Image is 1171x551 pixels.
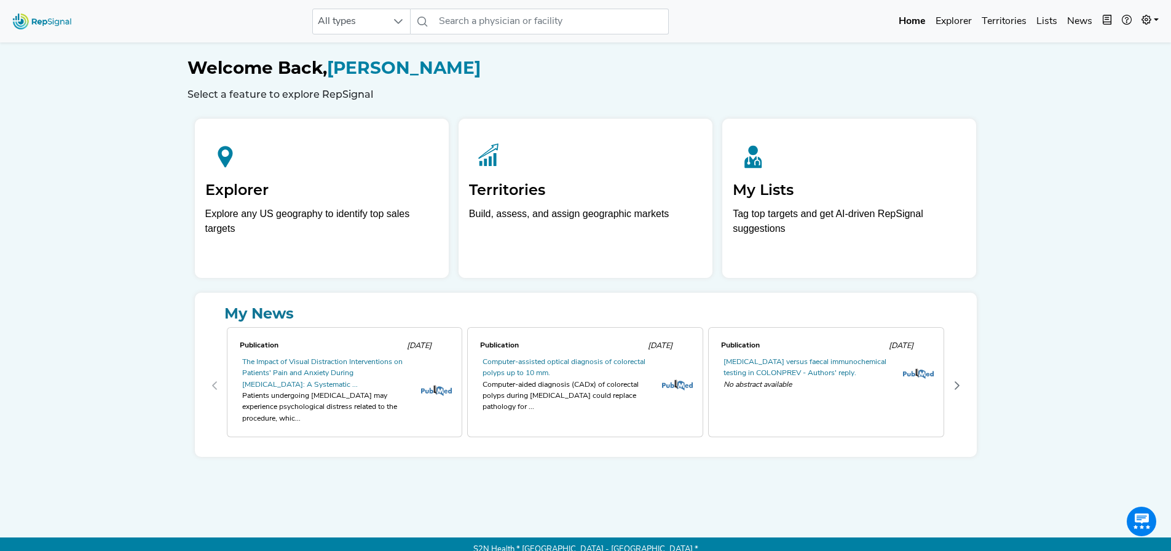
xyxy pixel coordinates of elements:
p: Tag top targets and get AI-driven RepSignal suggestions [733,207,966,243]
span: [DATE] [407,342,432,350]
h2: My Lists [733,181,966,199]
a: Home [894,9,931,34]
img: pubmed_logo.fab3c44c.png [662,379,693,390]
a: ExplorerExplore any US geography to identify top sales targets [195,119,449,278]
div: 0 [224,325,465,447]
a: My News [205,303,967,325]
button: Next Page [947,376,967,395]
span: Publication [480,342,519,349]
span: Welcome Back, [187,57,327,78]
a: [MEDICAL_DATA] versus faecal immunochemical testing in COLONPREV - Authors' reply. [723,359,886,377]
div: Computer-aided diagnosis (CADx) of colorectal polyps during [MEDICAL_DATA] could replace patholog... [483,379,651,413]
input: Search a physician or facility [434,9,669,34]
div: Explore any US geography to identify top sales targets [205,207,438,236]
div: 2 [706,325,947,447]
a: My ListsTag top targets and get AI-driven RepSignal suggestions [722,119,976,278]
a: TerritoriesBuild, assess, and assign geographic markets [459,119,712,278]
a: Computer-assisted optical diagnosis of colorectal polyps up to 10 mm. [483,359,645,377]
span: No abstract available [723,379,892,390]
img: pubmed_logo.fab3c44c.png [903,368,934,379]
div: 1 [465,325,706,447]
button: Intel Book [1097,9,1117,34]
h2: Territories [469,181,702,199]
a: Territories [977,9,1031,34]
h6: Select a feature to explore RepSignal [187,89,984,100]
a: Explorer [931,9,977,34]
p: Build, assess, and assign geographic markets [469,207,702,243]
img: pubmed_logo.fab3c44c.png [421,385,452,396]
span: Publication [721,342,760,349]
div: Patients undergoing [MEDICAL_DATA] may experience psychological distress related to the procedure... [242,390,411,424]
a: The Impact of Visual Distraction Interventions on Patients' Pain and Anxiety During [MEDICAL_DATA... [242,359,403,389]
a: Lists [1031,9,1062,34]
span: [DATE] [889,342,913,350]
span: Publication [240,342,278,349]
span: [DATE] [648,342,672,350]
h1: [PERSON_NAME] [187,58,984,79]
h2: Explorer [205,181,438,199]
a: News [1062,9,1097,34]
span: All types [313,9,387,34]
